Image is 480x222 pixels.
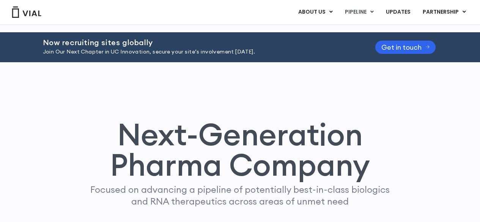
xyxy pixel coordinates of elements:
[339,6,379,19] a: PIPELINEMenu Toggle
[375,41,436,54] a: Get in touch
[11,6,42,18] img: Vial Logo
[380,6,416,19] a: UPDATES
[381,44,422,50] span: Get in touch
[76,119,404,180] h1: Next-Generation Pharma Company
[43,48,356,56] p: Join Our Next Chapter in UC Innovation, secure your site’s involvement [DATE].
[43,38,356,47] h2: Now recruiting sites globally
[87,184,393,207] p: Focused on advancing a pipeline of potentially best-in-class biologics and RNA therapeutics acros...
[417,6,472,19] a: PARTNERSHIPMenu Toggle
[292,6,338,19] a: ABOUT USMenu Toggle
